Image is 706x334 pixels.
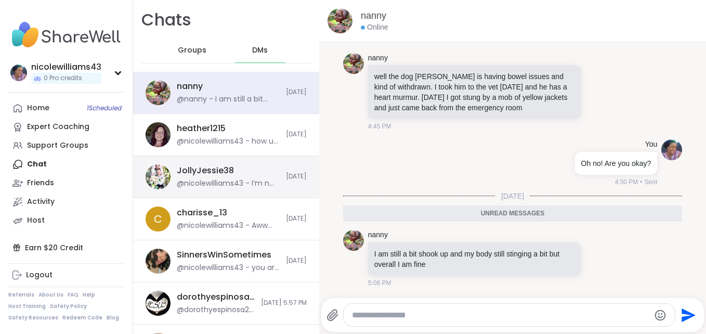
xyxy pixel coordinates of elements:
img: https://sharewell-space-live.sfo3.digitaloceanspaces.com/user-generated/fc1326c7-8e70-475c-9e42-8... [146,249,171,274]
div: @dorothyespinosa26 - [DATE], I hope to attend, session about healing journey on grief by [PERSON_... [177,305,255,315]
img: nicolewilliams43 [10,65,27,81]
div: nicolewilliams43 [31,61,101,73]
span: 0 Pro credits [44,74,82,83]
span: [DATE] 5:57 PM [261,299,307,307]
img: https://sharewell-space-live.sfo3.digitaloceanspaces.com/user-generated/0d4e8e7a-567c-4b30-a556-7... [146,291,171,316]
span: c [154,211,162,227]
span: [DATE] [286,130,307,139]
div: @nicolewilliams43 - how u been [177,136,280,147]
a: About Us [38,291,63,299]
button: Send [675,303,699,327]
span: [DATE] [286,88,307,97]
button: Emoji picker [654,309,666,322]
a: Support Groups [8,136,124,155]
img: ShareWell Nav Logo [8,17,124,53]
img: https://sharewell-space-live.sfo3.digitaloceanspaces.com/user-generated/7e940395-c3f0-47cc-975a-4... [146,122,171,147]
h4: You [645,139,658,150]
img: https://sharewell-space-live.sfo3.digitaloceanspaces.com/user-generated/96e0134b-970e-4c49-8a45-e... [343,230,364,251]
span: [DATE] [495,191,530,201]
a: Activity [8,192,124,211]
span: 5:08 PM [368,278,391,288]
span: DMs [252,45,268,56]
span: [DATE] [286,172,307,181]
div: heather1215 [177,123,226,134]
div: charisse_13 [177,207,227,219]
a: Host [8,211,124,230]
a: nanny [368,53,388,63]
div: Earn $20 Credit [8,238,124,257]
a: Help [83,291,95,299]
div: Unread messages [343,205,683,222]
p: I am still a bit shook up and my body still stinging a bit but overall I am fine [374,249,575,269]
span: [DATE] [286,256,307,265]
img: https://sharewell-space-live.sfo3.digitaloceanspaces.com/user-generated/3602621c-eaa5-4082-863a-9... [146,164,171,189]
a: FAQ [68,291,79,299]
div: nanny [177,81,203,92]
div: @nanny - I am still a bit shook up and my body still stinging a bit but overall I am fine [177,94,280,105]
a: nanny [361,9,386,22]
a: Safety Resources [8,314,58,322]
img: https://sharewell-space-live.sfo3.digitaloceanspaces.com/user-generated/96e0134b-970e-4c49-8a45-e... [328,8,352,33]
div: Home [27,103,49,113]
span: Groups [178,45,206,56]
a: Blog [107,314,119,322]
a: Friends [8,174,124,192]
a: Expert Coaching [8,118,124,136]
div: Activity [27,197,55,207]
p: well the dog [PERSON_NAME] is having bowel issues and kind of withdrawn. I took him to the vet [D... [374,71,575,113]
a: Safety Policy [50,303,87,310]
div: SinnersWinSometimes [177,249,271,261]
div: Online [361,22,388,33]
div: Logout [26,270,53,280]
div: @nicolewilliams43 - I’m n your journa one does someone have to be a writer because I’m new to it [177,178,280,189]
span: • [640,177,642,187]
span: [DATE] [286,214,307,223]
a: nanny [368,230,388,240]
span: Sent [645,177,658,187]
div: Friends [27,178,54,188]
div: Host [27,215,45,226]
div: JollyJessie38 [177,165,234,176]
span: 1 Scheduled [87,104,122,112]
a: Logout [8,266,124,285]
textarea: Type your message [352,310,649,320]
a: Home1Scheduled [8,99,124,118]
img: https://sharewell-space-live.sfo3.digitaloceanspaces.com/user-generated/96e0134b-970e-4c49-8a45-e... [146,80,171,105]
div: @nicolewilliams43 - you are so right on that. [177,263,280,273]
a: Host Training [8,303,46,310]
h1: Chats [141,8,191,32]
img: https://sharewell-space-live.sfo3.digitaloceanspaces.com/user-generated/96e0134b-970e-4c49-8a45-e... [343,53,364,74]
div: dorothyespinosa26 [177,291,255,303]
span: 4:45 PM [368,122,391,131]
span: 4:50 PM [615,177,638,187]
p: Oh no! Are you okay? [581,158,651,169]
a: Referrals [8,291,34,299]
div: @nicolewilliams43 - Aww thank god there is a other group tonight [177,221,280,231]
div: Support Groups [27,140,88,151]
div: Expert Coaching [27,122,89,132]
a: Redeem Code [62,314,102,322]
img: https://sharewell-space-live.sfo3.digitaloceanspaces.com/user-generated/3403c148-dfcf-4217-9166-8... [661,139,682,160]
